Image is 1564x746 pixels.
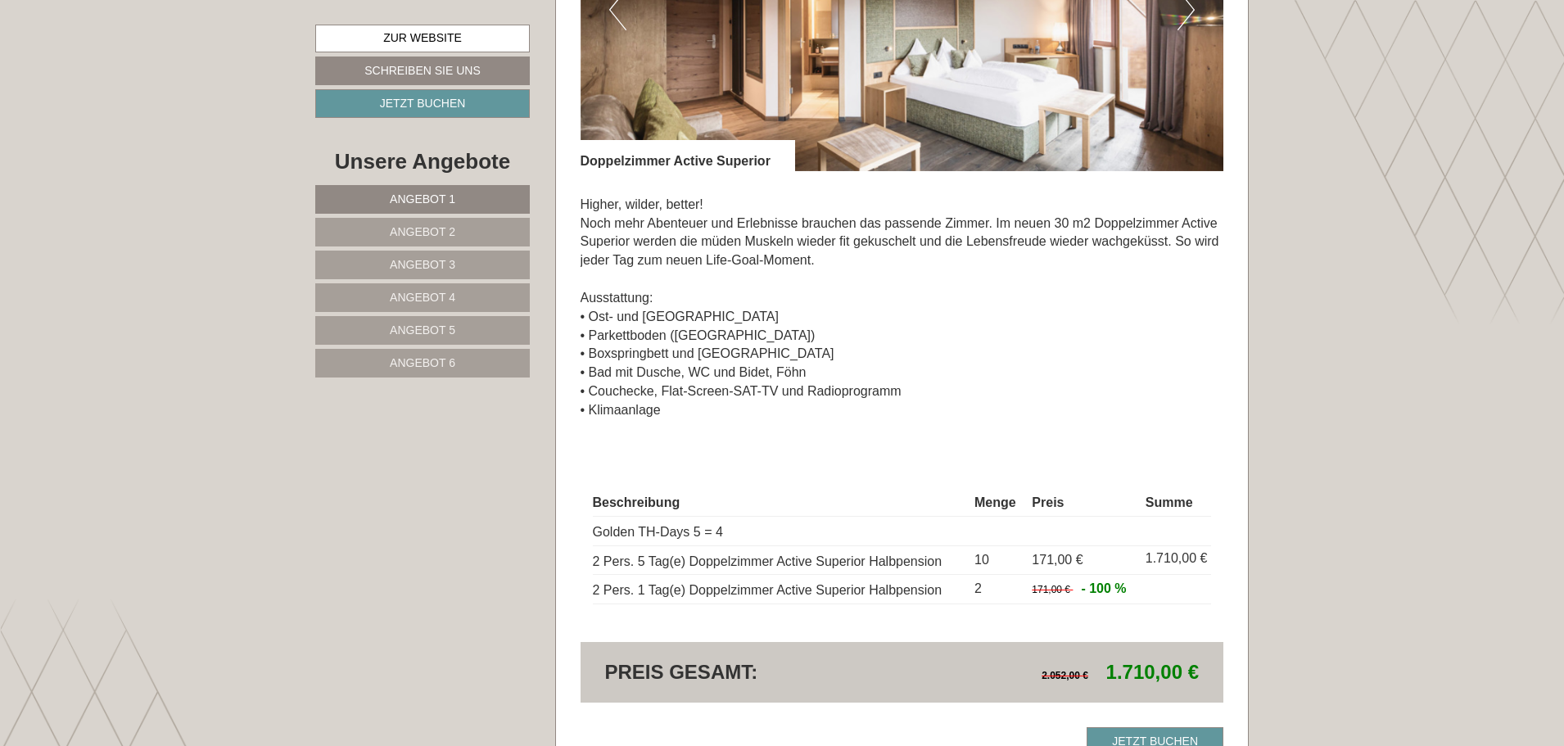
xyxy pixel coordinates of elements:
span: Angebot 3 [390,258,455,271]
a: Jetzt buchen [315,89,530,118]
td: 2 [968,575,1025,604]
span: 171,00 € [1032,584,1070,595]
th: Summe [1139,491,1211,516]
p: Higher, wilder, better! Noch mehr Abenteuer und Erlebnisse brauchen das passende Zimmer. Im neuen... [581,196,1224,420]
th: Beschreibung [593,491,969,516]
td: 1.710,00 € [1139,545,1211,575]
div: Preis gesamt: [593,658,902,686]
a: Schreiben Sie uns [315,57,530,85]
span: Angebot 5 [390,323,455,337]
a: Zur Website [315,25,530,52]
td: 2 Pers. 1 Tag(e) Doppelzimmer Active Superior Halbpension [593,575,969,604]
th: Preis [1025,491,1138,516]
span: Angebot 6 [390,356,455,369]
span: - 100 % [1081,581,1126,595]
span: 171,00 € [1032,553,1083,567]
span: Angebot 4 [390,291,455,304]
span: 1.710,00 € [1106,661,1199,683]
td: 10 [968,545,1025,575]
span: Angebot 2 [390,225,455,238]
td: Golden TH-Days 5 = 4 [593,516,969,545]
span: Angebot 1 [390,192,455,206]
div: Doppelzimmer Active Superior [581,140,795,171]
span: 2.052,00 € [1042,670,1088,681]
td: 2 Pers. 5 Tag(e) Doppelzimmer Active Superior Halbpension [593,545,969,575]
div: Unsere Angebote [315,147,530,177]
th: Menge [968,491,1025,516]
